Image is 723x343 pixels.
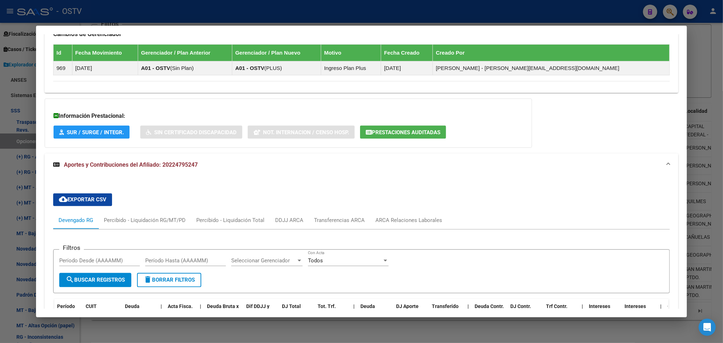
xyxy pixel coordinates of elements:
[137,273,201,287] button: Borrar Filtros
[165,299,197,331] datatable-header-cell: Acta Fisca.
[143,277,195,283] span: Borrar Filtros
[321,44,381,61] th: Motivo
[308,258,323,264] span: Todos
[64,161,198,168] span: Aportes y Contribuciones del Afiliado: 20224795247
[54,61,72,75] td: 969
[314,217,365,225] div: Transferencias ARCA
[263,129,349,136] span: Not. Internacion / Censo Hosp.
[579,299,586,331] datatable-header-cell: |
[54,44,72,61] th: Id
[59,197,106,203] span: Exportar CSV
[622,299,657,331] datatable-header-cell: Intereses Aporte
[125,304,140,309] span: Deuda
[353,304,355,309] span: |
[141,65,170,71] strong: A01 - OSTV
[546,304,567,309] span: Trf Contr.
[54,299,83,331] datatable-header-cell: Período
[266,65,280,71] span: PLUS
[582,304,583,309] span: |
[465,299,472,331] datatable-header-cell: |
[282,304,301,309] span: DJ Total
[360,304,376,318] span: Deuda Aporte
[54,112,523,120] h3: Información Prestacional:
[67,129,124,136] span: SUR / SURGE / INTEGR.
[507,299,543,331] datatable-header-cell: DJ Contr. Total
[72,61,138,75] td: [DATE]
[315,299,350,331] datatable-header-cell: Tot. Trf. Bruto
[318,304,366,318] span: Tot. Trf. [GEOGRAPHIC_DATA]
[586,299,622,331] datatable-header-cell: Intereses Contr.
[59,273,131,287] button: Buscar Registros
[57,304,75,309] span: Período
[104,217,186,225] div: Percibido - Liquidación RG/MT/PD
[467,304,469,309] span: |
[350,299,358,331] datatable-header-cell: |
[660,304,662,309] span: |
[381,44,433,61] th: Fecha Creado
[204,299,243,331] datatable-header-cell: Deuda Bruta x ARCA
[375,217,442,225] div: ARCA Relaciones Laborales
[59,244,84,252] h3: Filtros
[475,304,504,309] span: Deuda Contr.
[667,304,687,318] span: Contr. Empresa
[232,44,321,61] th: Gerenciador / Plan Nuevo
[429,299,465,331] datatable-header-cell: Transferido Aporte
[122,299,158,331] datatable-header-cell: Deuda
[154,129,237,136] span: Sin Certificado Discapacidad
[358,299,393,331] datatable-header-cell: Deuda Aporte
[243,299,279,331] datatable-header-cell: Dif DDJJ y Trf.
[381,61,433,75] td: [DATE]
[432,304,459,318] span: Transferido Aporte
[279,299,315,331] datatable-header-cell: DJ Total
[472,299,507,331] datatable-header-cell: Deuda Contr.
[172,65,192,71] span: Sin Plan
[168,304,193,309] span: Acta Fisca.
[246,304,269,318] span: Dif DDJJ y Trf.
[72,44,138,61] th: Fecha Movimiento
[396,304,419,318] span: DJ Aporte Total
[510,304,531,318] span: DJ Contr. Total
[59,217,93,225] div: Devengado RG
[393,299,429,331] datatable-header-cell: DJ Aporte Total
[66,276,74,284] mat-icon: search
[86,304,97,309] span: CUIT
[433,44,669,61] th: Creado Por
[66,277,125,283] span: Buscar Registros
[138,44,232,61] th: Gerenciador / Plan Anterior
[158,299,165,331] datatable-header-cell: |
[232,61,321,75] td: ( )
[161,304,162,309] span: |
[207,304,239,318] span: Deuda Bruta x ARCA
[197,299,204,331] datatable-header-cell: |
[248,126,355,139] button: Not. Internacion / Censo Hosp.
[200,304,201,309] span: |
[657,299,664,331] datatable-header-cell: |
[372,129,440,136] span: Prestaciones Auditadas
[140,126,242,139] button: Sin Certificado Discapacidad
[53,193,112,206] button: Exportar CSV
[54,126,130,139] button: SUR / SURGE / INTEGR.
[231,258,296,264] span: Seleccionar Gerenciador
[275,217,303,225] div: DDJJ ARCA
[699,319,716,336] div: Open Intercom Messenger
[235,65,264,71] strong: A01 - OSTV
[543,299,579,331] datatable-header-cell: Trf Contr.
[625,304,646,318] span: Intereses Aporte
[196,217,264,225] div: Percibido - Liquidación Total
[83,299,122,331] datatable-header-cell: CUIT
[589,304,610,318] span: Intereses Contr.
[433,61,669,75] td: [PERSON_NAME] - [PERSON_NAME][EMAIL_ADDRESS][DOMAIN_NAME]
[321,61,381,75] td: Ingreso Plan Plus
[45,153,678,176] mat-expansion-panel-header: Aportes y Contribuciones del Afiliado: 20224795247
[138,61,232,75] td: ( )
[59,195,67,204] mat-icon: cloud_download
[143,276,152,284] mat-icon: delete
[360,126,446,139] button: Prestaciones Auditadas
[664,299,700,331] datatable-header-cell: Contr. Empresa
[53,30,669,38] h3: Cambios de Gerenciador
